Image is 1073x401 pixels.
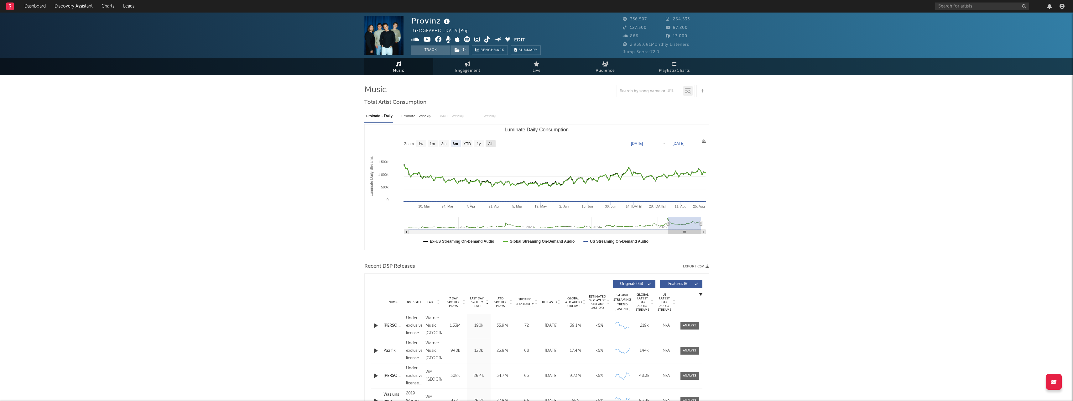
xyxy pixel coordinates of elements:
div: Global Streaming Trend (Last 60D) [613,293,632,312]
text: Global Streaming On-Demand Audio [509,239,575,244]
text: 25. Aug [693,204,705,208]
div: 34.7M [492,373,513,379]
text: 1 500k [378,160,388,164]
text: 7. Apr [466,204,475,208]
text: → [662,141,666,146]
svg: Luminate Daily Consumption [365,124,709,250]
text: 30. Jun [605,204,616,208]
text: 1 000k [378,173,388,177]
div: 144k [635,348,654,354]
button: Export CSV [683,265,709,268]
span: Engagement [455,67,480,75]
a: Playlists/Charts [640,58,709,75]
span: ATD Spotify Plays [492,297,509,308]
span: Benchmark [481,47,504,54]
button: Track [411,45,451,55]
text: US Streaming On-Demand Audio [590,239,648,244]
div: WM [GEOGRAPHIC_DATA] [425,368,442,383]
text: 28. [DATE] [649,204,665,208]
div: 9.73M [565,373,586,379]
div: [GEOGRAPHIC_DATA] | Pop [411,27,476,35]
div: 948k [445,348,466,354]
div: [DATE] [541,373,562,379]
span: Global Latest Day Audio Streams [635,293,650,312]
div: 219k [635,323,654,329]
span: Music [393,67,404,75]
span: Live [533,67,541,75]
span: 127.500 [623,26,647,30]
text: 10. Mar [418,204,430,208]
button: Features(6) [660,280,702,288]
a: Engagement [433,58,502,75]
div: [DATE] [541,348,562,354]
span: 2.959.681 Monthly Listeners [623,43,689,47]
div: <5% [589,348,610,354]
button: Originals(53) [613,280,655,288]
a: [PERSON_NAME] [383,373,403,379]
div: 128k [469,348,489,354]
div: Name [383,300,403,304]
div: 23.8M [492,348,513,354]
span: Originals ( 53 ) [617,282,646,286]
text: 16. Jun [581,204,593,208]
div: 48.3k [635,373,654,379]
text: 1y [477,142,481,146]
div: 308k [445,373,466,379]
a: Pazifik [383,348,403,354]
span: Summary [519,49,537,52]
text: Ex-US Streaming On-Demand Audio [430,239,494,244]
div: N/A [657,323,676,329]
text: 21. Apr [488,204,499,208]
span: Recent DSP Releases [364,263,415,270]
span: Last Day Spotify Plays [469,297,485,308]
span: 336.507 [623,17,647,21]
text: 6m [452,142,458,146]
div: Under exclusive license to Warner Music Group Germany Holding GmbH, © 2021 Provinz GbR [PERSON_NA... [406,365,422,387]
text: 19. May [534,204,547,208]
a: Benchmark [472,45,508,55]
span: 7 Day Spotify Plays [445,297,462,308]
text: 1m [430,142,435,146]
text: All [488,142,492,146]
text: Zoom [404,142,414,146]
div: 68 [516,348,538,354]
div: N/A [657,373,676,379]
text: 0 [386,198,388,202]
div: Warner Music [GEOGRAPHIC_DATA] [425,340,442,362]
text: [DATE] [673,141,685,146]
text: 3m [441,142,446,146]
text: 5. May [512,204,523,208]
button: (1) [451,45,469,55]
div: <5% [589,373,610,379]
span: Audience [596,67,615,75]
text: Luminate Daily Consumption [504,127,569,132]
text: 2. Jun [559,204,569,208]
div: N/A [657,348,676,354]
div: 35.9M [492,323,513,329]
a: Audience [571,58,640,75]
span: Estimated % Playlist Streams Last Day [589,295,606,310]
div: Under exclusive license to Warner Music Group Germany Holding GmbH, © 2025 Provinz GbR [PERSON_NA... [406,314,422,337]
span: Spotify Popularity [515,297,534,307]
text: 24. Mar [441,204,453,208]
input: Search by song name or URL [617,89,683,94]
input: Search for artists [935,3,1029,10]
div: <5% [589,323,610,329]
a: Live [502,58,571,75]
a: [PERSON_NAME] [383,323,403,329]
span: ( 1 ) [451,45,469,55]
button: Summary [511,45,541,55]
div: Luminate - Daily [364,111,393,122]
div: Under exclusive license to Warner Music Group Germany Holding GmbH, © 2025 Provinz GbR [PERSON_NA... [406,340,422,362]
span: US Latest Day Audio Streams [657,293,672,312]
div: 190k [469,323,489,329]
div: 39.1M [565,323,586,329]
div: 63 [516,373,538,379]
span: Global ATD Audio Streams [565,297,582,308]
div: 1.33M [445,323,466,329]
div: 86.4k [469,373,489,379]
span: Features ( 6 ) [664,282,693,286]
